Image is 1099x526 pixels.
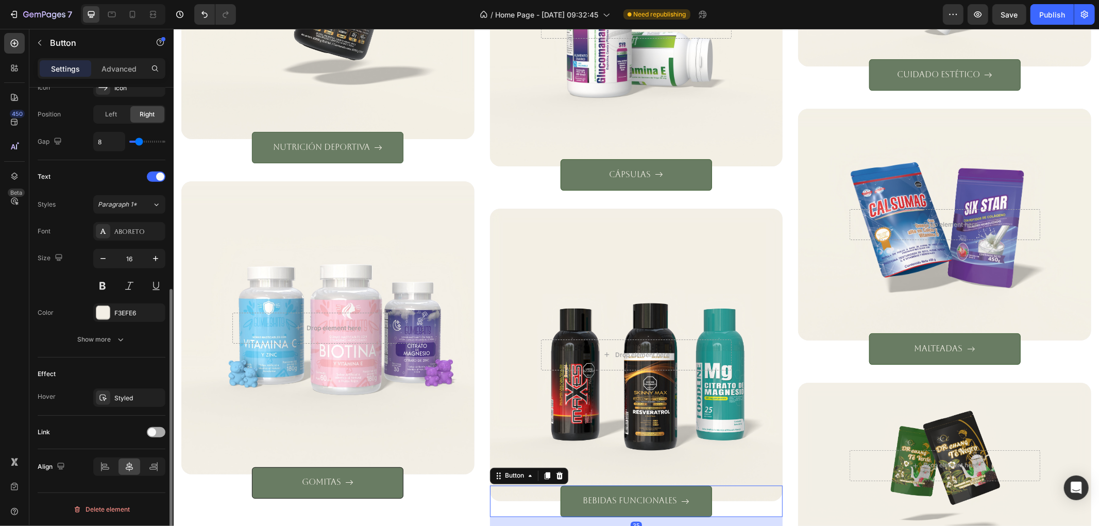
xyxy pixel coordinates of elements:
[94,132,125,151] input: Auto
[491,9,494,20] span: /
[38,308,54,317] div: Color
[624,80,918,312] div: Background Image
[750,433,805,441] div: Drop element here
[50,37,138,49] p: Button
[1064,476,1089,500] div: Open Intercom Messenger
[38,330,165,349] button: Show more
[140,110,155,119] span: Right
[194,4,236,25] div: Undo/Redo
[114,227,163,236] div: Aboreto
[1039,9,1065,20] div: Publish
[387,130,538,162] a: cápsulas
[624,80,918,312] div: Overlay
[114,309,163,318] div: F3EFE6
[73,503,130,516] div: Delete element
[38,172,50,181] div: Text
[38,200,56,209] div: Styles
[442,322,496,330] div: Drop element here
[38,110,61,119] div: Position
[696,30,847,62] a: cuidado estético
[750,192,805,200] div: Drop element here
[329,443,352,452] div: Button
[1001,10,1018,19] span: Save
[316,180,610,473] div: Overlay
[98,200,137,209] span: Paragraph 1*
[51,63,80,74] p: Settings
[696,304,847,336] button: <p>malteadas</p>
[114,394,163,403] div: Styled
[10,110,25,118] div: 450
[67,8,72,21] p: 7
[316,180,610,473] div: Background Image
[409,465,503,480] p: bebidas funcionales
[78,334,126,345] div: Show more
[38,501,165,518] button: Delete element
[992,4,1026,25] button: Save
[38,392,56,401] div: Hover
[496,9,599,20] span: Home Page - [DATE] 09:32:45
[38,135,64,149] div: Gap
[4,4,77,25] button: 7
[741,313,789,328] p: malteadas
[38,428,50,437] div: Link
[1030,4,1074,25] button: Publish
[634,10,686,19] span: Need republishing
[106,110,117,119] span: Left
[102,63,137,74] p: Advanced
[174,29,1099,526] iframe: Design area
[38,83,50,92] div: Icon
[435,139,477,154] p: cápsulas
[457,493,468,501] div: 35
[387,457,538,488] button: <p>bebidas funcionales</p>
[624,354,918,520] div: Background Image
[38,460,67,474] div: Align
[38,369,56,379] div: Effect
[93,195,165,214] button: Paragraph 1*
[624,354,918,520] div: Overlay
[38,251,65,265] div: Size
[38,227,50,236] div: Font
[723,39,806,54] p: cuidado estético
[114,83,163,93] div: Icon
[8,189,25,197] div: Beta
